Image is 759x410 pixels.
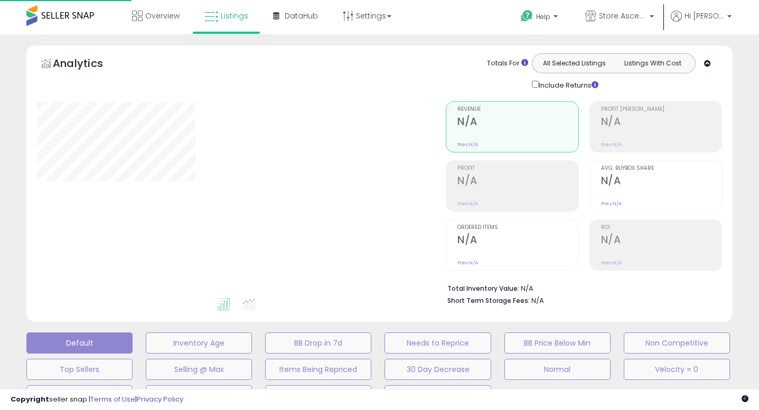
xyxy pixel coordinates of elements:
[613,56,692,70] button: Listings With Cost
[601,107,721,112] span: Profit [PERSON_NAME]
[601,260,622,266] small: Prev: N/A
[146,359,252,380] button: Selling @ Max
[624,359,730,380] button: Velocity = 0
[601,166,721,171] span: Avg. Buybox Share
[447,296,530,305] b: Short Term Storage Fees:
[624,332,730,354] button: Non Competitive
[385,332,491,354] button: Needs to Reprice
[265,359,371,380] button: Items Being Repriced
[671,11,732,34] a: Hi [PERSON_NAME]
[531,295,544,306] span: N/A
[457,141,478,148] small: Prev: N/A
[504,359,611,380] button: Normal
[145,11,180,21] span: Overview
[601,175,721,189] h2: N/A
[536,12,550,21] span: Help
[285,11,318,21] span: DataHub
[11,394,49,404] strong: Copyright
[53,56,124,73] h5: Analytics
[447,281,714,294] li: N/A
[512,2,568,34] a: Help
[385,385,491,406] button: Inv Age > [DEMOGRAPHIC_DATA] days
[221,11,248,21] span: Listings
[457,225,578,231] span: Ordered Items
[599,11,646,21] span: Store Ascend
[26,332,133,354] button: Default
[26,385,133,406] button: Orders 0 No BB
[524,79,611,91] div: Include Returns
[265,332,371,354] button: BB Drop in 7d
[685,11,724,21] span: Hi [PERSON_NAME]
[90,394,135,404] a: Terms of Use
[385,359,491,380] button: 30 Day Decrease
[601,225,721,231] span: ROI
[601,234,721,248] h2: N/A
[601,141,622,148] small: Prev: N/A
[487,59,528,69] div: Totals For
[457,201,478,207] small: Prev: N/A
[520,9,533,23] i: Get Help
[535,56,614,70] button: All Selected Listings
[601,201,622,207] small: Prev: N/A
[457,166,578,171] span: Profit
[26,359,133,380] button: Top Sellers
[457,116,578,130] h2: N/A
[457,234,578,248] h2: N/A
[265,385,371,406] button: Velocity=0 90+ days
[11,395,183,405] div: seller snap | |
[146,332,252,354] button: Inventory Age
[137,394,183,404] a: Privacy Policy
[457,107,578,112] span: Revenue
[447,284,519,293] b: Total Inventory Value:
[457,260,478,266] small: Prev: N/A
[601,116,721,130] h2: N/A
[146,385,252,406] button: [PERSON_NAME]. Qty. Replen.
[457,175,578,189] h2: N/A
[504,332,611,354] button: BB Price Below Min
